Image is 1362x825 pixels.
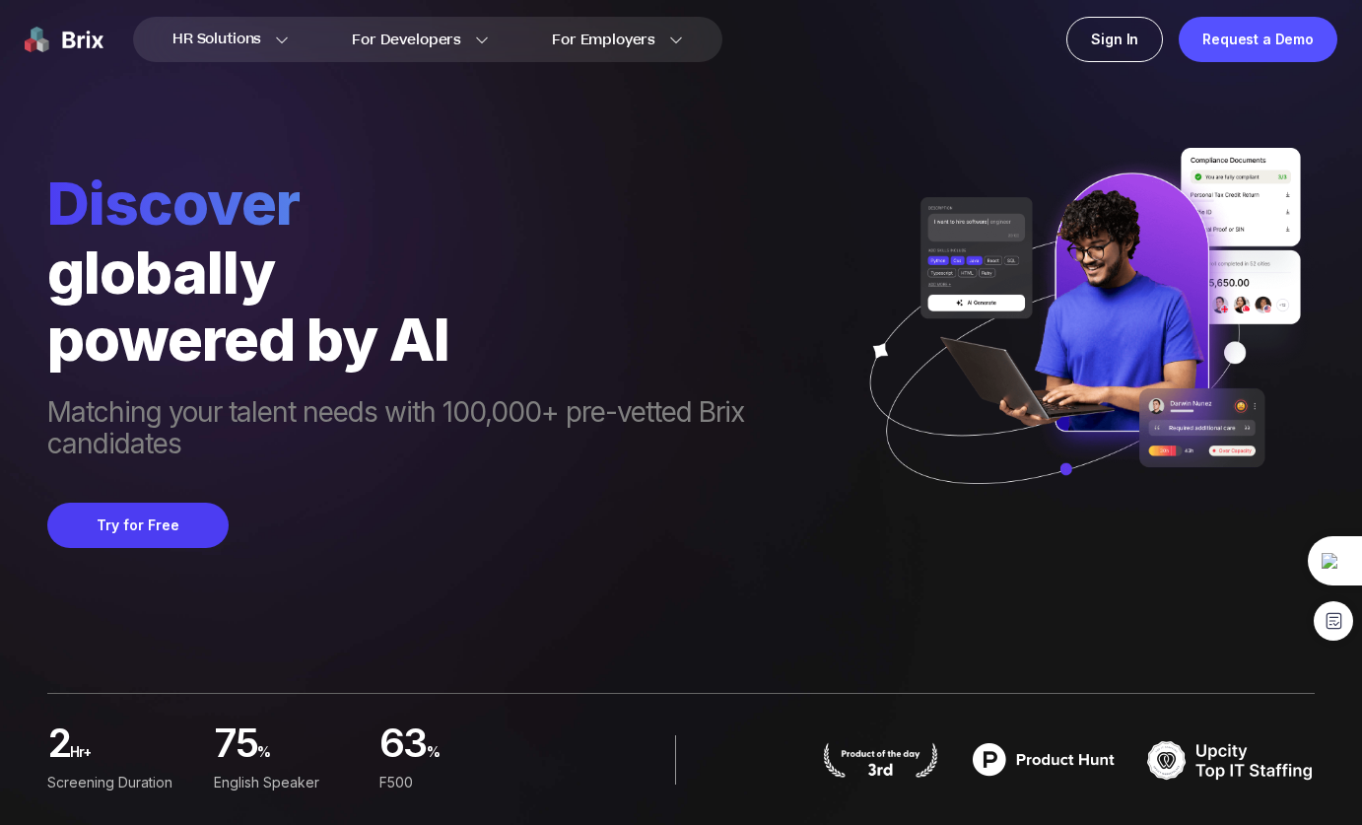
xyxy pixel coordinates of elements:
[47,396,845,463] span: Matching your talent needs with 100,000+ pre-vetted Brix candidates
[214,772,365,793] div: English Speaker
[352,30,461,50] span: For Developers
[257,736,364,779] span: %
[214,725,258,768] span: 75
[552,30,655,50] span: For Employers
[1147,735,1315,785] img: TOP IT STAFFING
[845,148,1315,525] img: ai generate
[379,725,427,768] span: 63
[47,306,845,373] div: powered by AI
[1066,17,1163,62] a: Sign In
[821,742,940,778] img: product hunt badge
[70,736,197,779] span: hr+
[47,239,845,306] div: globally
[379,772,530,793] div: F500
[960,735,1127,785] img: product hunt badge
[1179,17,1337,62] a: Request a Demo
[47,168,845,239] span: Discover
[172,24,261,55] span: HR Solutions
[47,772,198,793] div: Screening duration
[47,725,70,768] span: 2
[47,503,229,548] button: Try for Free
[427,736,530,779] span: %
